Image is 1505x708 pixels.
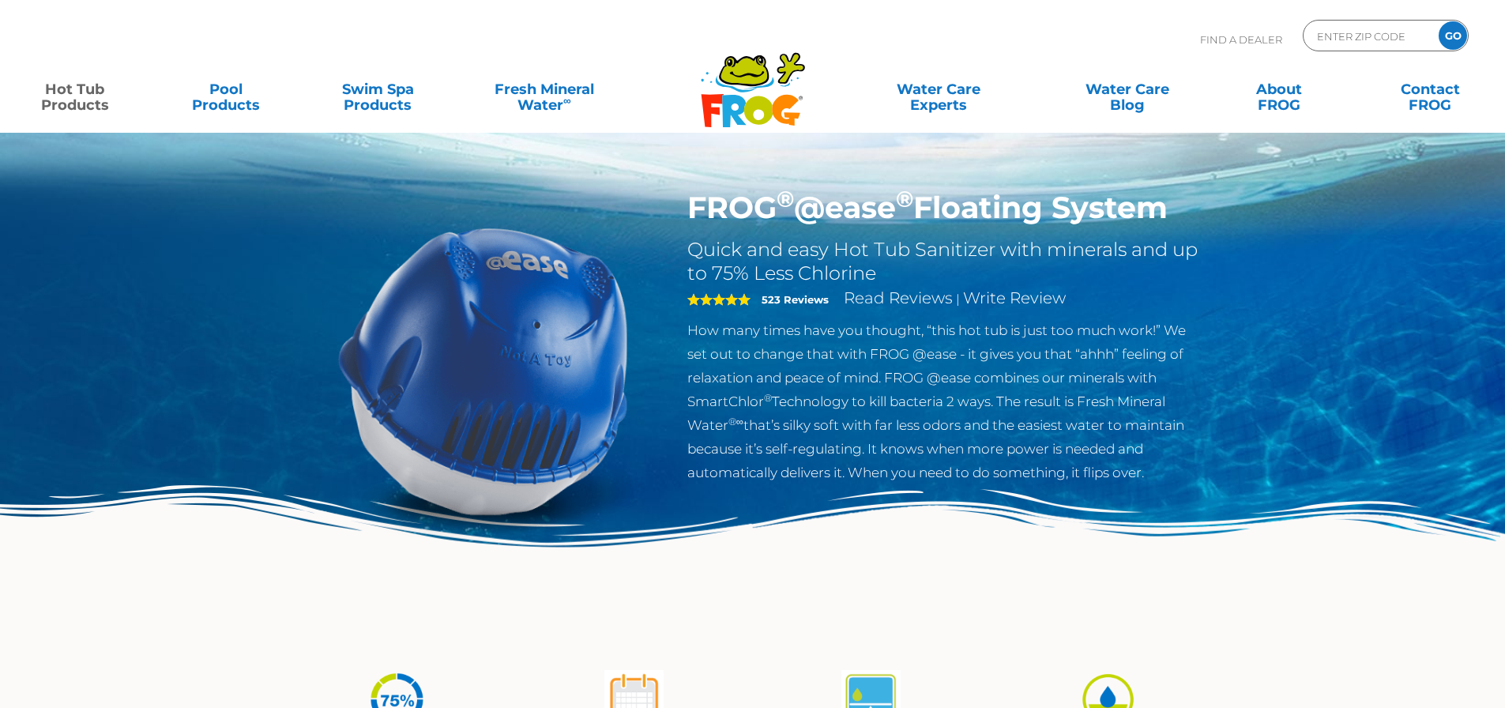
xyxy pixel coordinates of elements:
span: 5 [687,293,751,306]
a: Water CareExperts [843,73,1034,105]
sup: ® [896,185,913,213]
sup: ® [777,185,794,213]
a: PoolProducts [167,73,285,105]
a: Hot TubProducts [16,73,134,105]
sup: ∞ [563,94,571,107]
h1: FROG @ease Floating System [687,190,1203,226]
a: Fresh MineralWater∞ [470,73,618,105]
a: Read Reviews [844,288,953,307]
sup: ®∞ [728,416,743,427]
a: Swim SpaProducts [319,73,437,105]
h2: Quick and easy Hot Tub Sanitizer with minerals and up to 75% Less Chlorine [687,238,1203,285]
a: AboutFROG [1220,73,1338,105]
input: GO [1439,21,1467,50]
img: hot-tub-product-atease-system.png [303,190,664,552]
p: Find A Dealer [1200,20,1282,59]
img: Frog Products Logo [692,32,814,128]
a: Write Review [963,288,1066,307]
p: How many times have you thought, “this hot tub is just too much work!” We set out to change that ... [687,318,1203,484]
a: ContactFROG [1371,73,1489,105]
span: | [956,292,960,307]
strong: 523 Reviews [762,293,829,306]
sup: ® [764,392,772,404]
a: Water CareBlog [1068,73,1186,105]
